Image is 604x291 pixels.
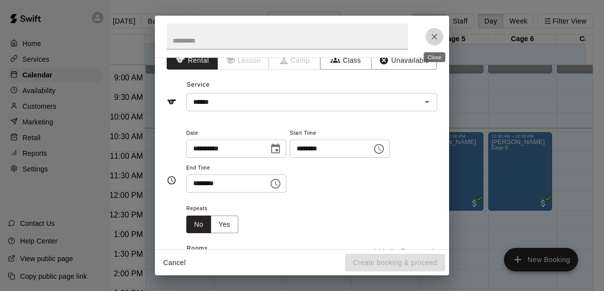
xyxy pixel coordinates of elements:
[320,51,372,70] button: Class
[187,81,210,88] span: Service
[269,51,321,70] span: Camps can only be created in the Services page
[186,216,211,234] button: No
[266,139,285,159] button: Choose date, selected date is Sep 20, 2025
[167,175,176,185] svg: Timing
[186,216,238,234] div: outlined button group
[186,162,286,175] span: End Time
[186,202,246,216] span: Repeats
[290,127,390,140] span: Start Time
[367,244,399,259] button: Add all
[371,51,437,70] button: Unavailable
[167,97,176,107] svg: Service
[186,127,286,140] span: Date
[420,95,434,109] button: Open
[167,51,218,70] button: Rental
[187,245,208,252] span: Rooms
[211,216,238,234] button: Yes
[426,28,443,46] button: Close
[218,51,270,70] span: Lessons must be created in the Services page first
[369,139,389,159] button: Choose time, selected time is 10:30 AM
[424,52,445,62] div: Close
[399,244,437,259] button: Remove all
[159,254,190,272] button: Cancel
[266,174,285,194] button: Choose time, selected time is 6:30 PM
